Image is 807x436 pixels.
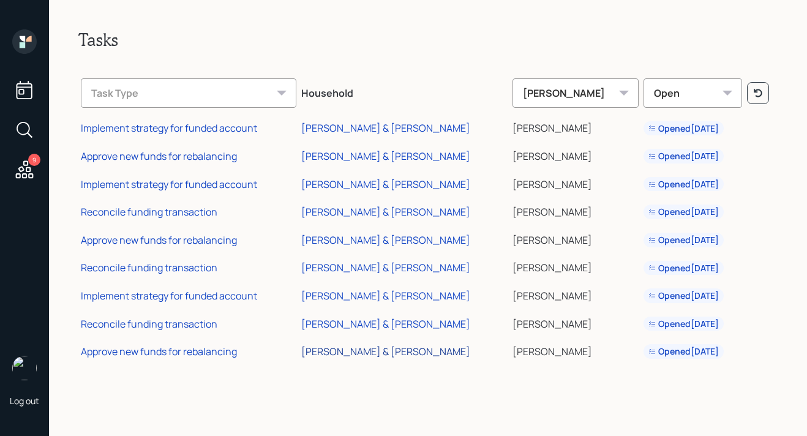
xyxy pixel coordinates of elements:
[81,149,237,163] div: Approve new funds for rebalancing
[301,261,470,274] div: [PERSON_NAME] & [PERSON_NAME]
[81,289,257,303] div: Implement strategy for funded account
[299,70,510,113] th: Household
[648,290,719,302] div: Opened [DATE]
[510,196,641,224] td: [PERSON_NAME]
[81,178,257,191] div: Implement strategy for funded account
[510,252,641,280] td: [PERSON_NAME]
[301,233,470,247] div: [PERSON_NAME] & [PERSON_NAME]
[648,345,719,358] div: Opened [DATE]
[512,78,639,108] div: [PERSON_NAME]
[648,234,719,246] div: Opened [DATE]
[81,78,296,108] div: Task Type
[510,140,641,168] td: [PERSON_NAME]
[510,280,641,308] td: [PERSON_NAME]
[301,289,470,303] div: [PERSON_NAME] & [PERSON_NAME]
[648,178,719,190] div: Opened [DATE]
[301,178,470,191] div: [PERSON_NAME] & [PERSON_NAME]
[301,345,470,358] div: [PERSON_NAME] & [PERSON_NAME]
[78,29,778,50] h2: Tasks
[81,121,257,135] div: Implement strategy for funded account
[12,356,37,380] img: michael-russo-headshot.png
[10,395,39,407] div: Log out
[510,113,641,141] td: [PERSON_NAME]
[510,308,641,336] td: [PERSON_NAME]
[644,78,742,108] div: Open
[301,121,470,135] div: [PERSON_NAME] & [PERSON_NAME]
[648,262,719,274] div: Opened [DATE]
[648,122,719,135] div: Opened [DATE]
[301,149,470,163] div: [PERSON_NAME] & [PERSON_NAME]
[81,261,217,274] div: Reconcile funding transaction
[81,317,217,331] div: Reconcile funding transaction
[81,233,237,247] div: Approve new funds for rebalancing
[28,154,40,166] div: 9
[510,224,641,252] td: [PERSON_NAME]
[301,205,470,219] div: [PERSON_NAME] & [PERSON_NAME]
[81,345,237,358] div: Approve new funds for rebalancing
[510,336,641,364] td: [PERSON_NAME]
[648,206,719,218] div: Opened [DATE]
[648,318,719,330] div: Opened [DATE]
[648,150,719,162] div: Opened [DATE]
[301,317,470,331] div: [PERSON_NAME] & [PERSON_NAME]
[81,205,217,219] div: Reconcile funding transaction
[510,168,641,197] td: [PERSON_NAME]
